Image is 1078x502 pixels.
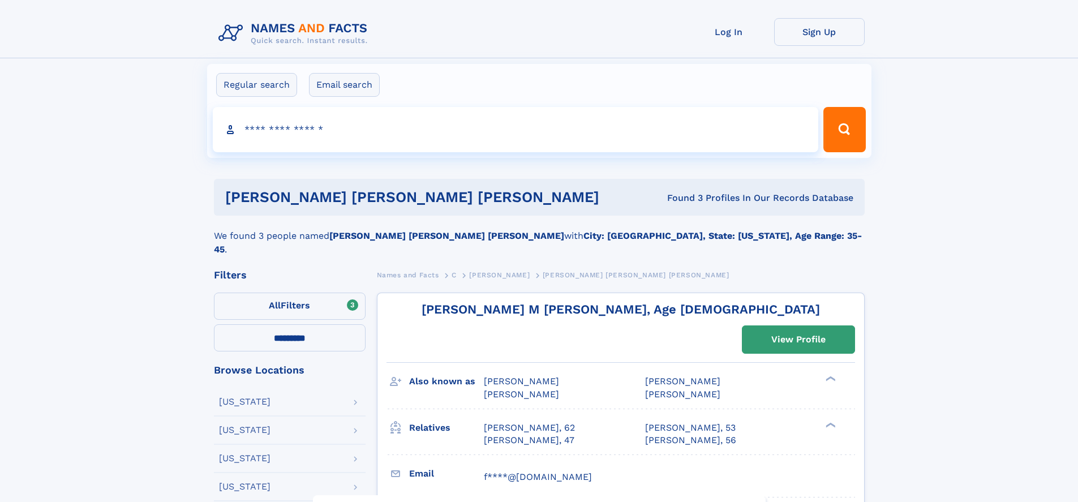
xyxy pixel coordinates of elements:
span: [PERSON_NAME] [484,376,559,387]
h1: [PERSON_NAME] [PERSON_NAME] [PERSON_NAME] [225,190,633,204]
h3: Email [409,464,484,483]
div: [US_STATE] [219,482,270,491]
div: ❯ [823,421,836,428]
div: ❯ [823,375,836,383]
h3: Also known as [409,372,484,391]
label: Regular search [216,73,297,97]
div: Browse Locations [214,365,366,375]
h3: Relatives [409,418,484,437]
b: [PERSON_NAME] [PERSON_NAME] [PERSON_NAME] [329,230,564,241]
label: Email search [309,73,380,97]
span: [PERSON_NAME] [645,376,720,387]
a: [PERSON_NAME] [469,268,530,282]
a: Log In [684,18,774,46]
div: Found 3 Profiles In Our Records Database [633,192,853,204]
a: [PERSON_NAME], 53 [645,422,736,434]
a: [PERSON_NAME], 47 [484,434,574,447]
span: C [452,271,457,279]
div: We found 3 people named with . [214,216,865,256]
a: View Profile [742,326,854,353]
a: Names and Facts [377,268,439,282]
div: [US_STATE] [219,454,270,463]
a: [PERSON_NAME], 56 [645,434,736,447]
div: Filters [214,270,366,280]
button: Search Button [823,107,865,152]
div: [US_STATE] [219,426,270,435]
span: All [269,300,281,311]
div: [US_STATE] [219,397,270,406]
label: Filters [214,293,366,320]
input: search input [213,107,819,152]
a: Sign Up [774,18,865,46]
span: [PERSON_NAME] [PERSON_NAME] [PERSON_NAME] [543,271,729,279]
span: [PERSON_NAME] [645,389,720,400]
a: [PERSON_NAME], 62 [484,422,575,434]
a: [PERSON_NAME] M [PERSON_NAME], Age [DEMOGRAPHIC_DATA] [422,302,820,316]
img: Logo Names and Facts [214,18,377,49]
span: [PERSON_NAME] [484,389,559,400]
div: View Profile [771,327,826,353]
span: [PERSON_NAME] [469,271,530,279]
b: City: [GEOGRAPHIC_DATA], State: [US_STATE], Age Range: 35-45 [214,230,862,255]
a: C [452,268,457,282]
